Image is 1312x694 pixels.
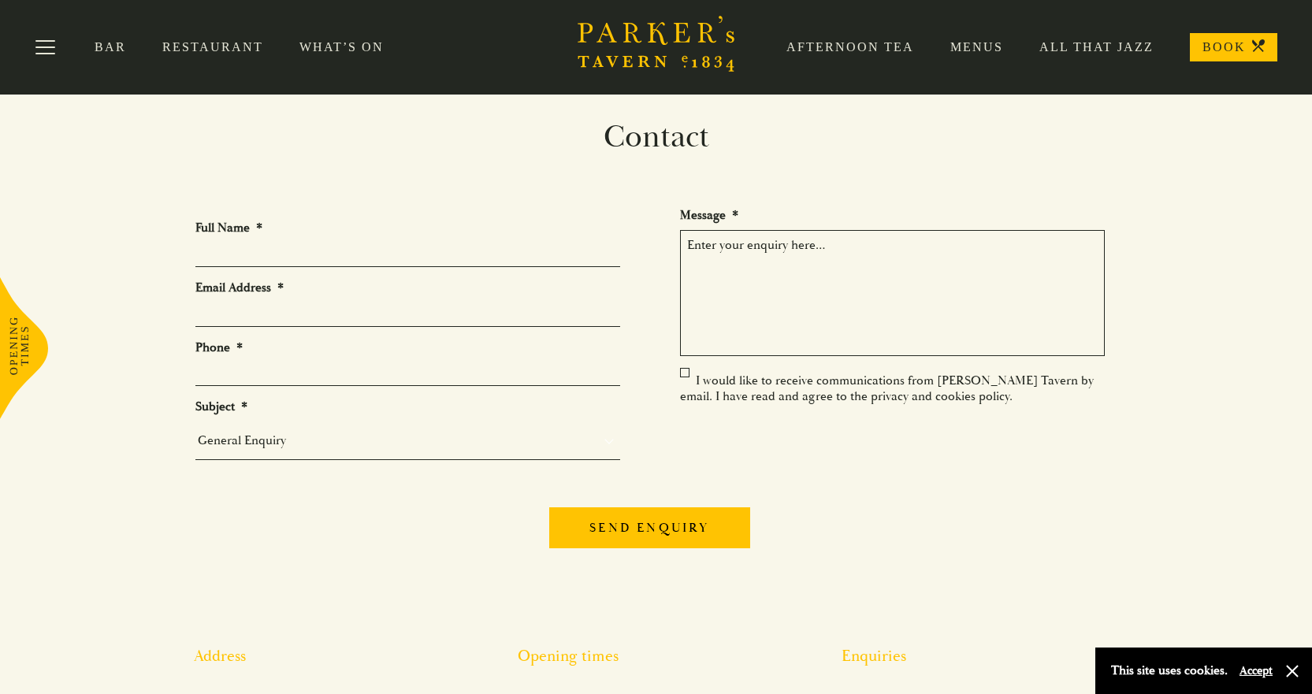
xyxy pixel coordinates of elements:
[518,647,794,666] h2: Opening times
[549,507,749,548] input: Send enquiry
[680,207,738,224] label: Message
[194,647,470,666] h2: Address
[195,280,284,296] label: Email Address
[842,647,1118,666] h2: Enquiries
[195,340,243,356] label: Phone
[195,399,247,415] label: Subject
[680,417,920,478] iframe: reCAPTCHA
[1111,659,1228,682] p: This site uses cookies.
[195,220,262,236] label: Full Name
[1284,663,1300,679] button: Close and accept
[184,118,1129,156] h1: Contact
[1240,663,1273,678] button: Accept
[680,373,1094,404] label: I would like to receive communications from [PERSON_NAME] Tavern by email. I have read and agree ...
